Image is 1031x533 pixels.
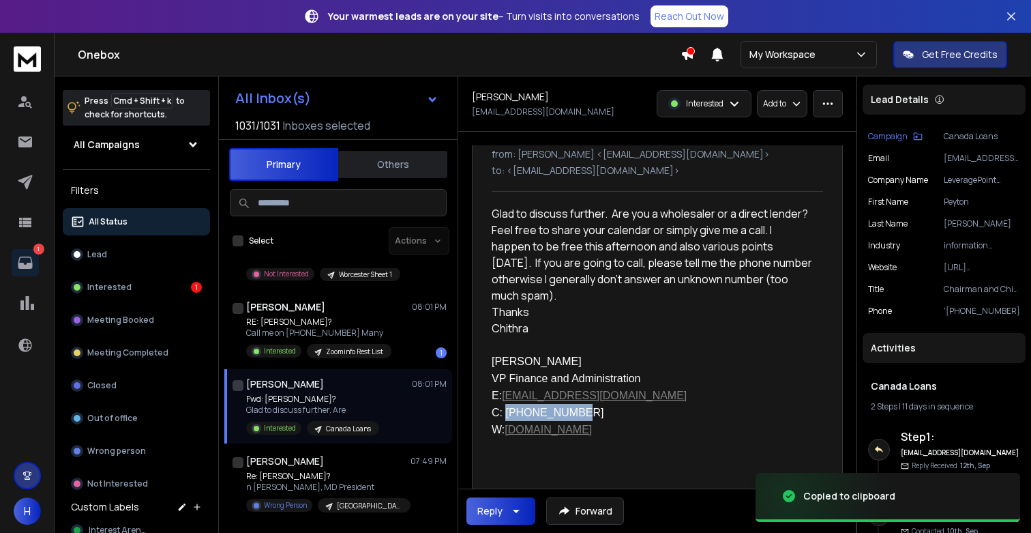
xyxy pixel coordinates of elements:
p: Add to [763,98,786,109]
button: H [14,498,41,525]
p: Interested [264,423,296,433]
button: Others [338,149,447,179]
p: Chairman and Chief Executive Officer [944,284,1020,295]
div: Chithra [492,320,812,336]
button: Campaign [868,131,923,142]
p: Glad to discuss further. Are [246,405,379,416]
button: Reply [466,498,535,525]
font: [PERSON_NAME] VP Finance and Administration [492,356,641,384]
p: 08:01 PM [412,379,447,390]
p: RE: [PERSON_NAME]? [246,317,391,328]
p: 08:01 PM [412,302,447,313]
p: Not Interested [264,269,309,279]
p: First Name [868,197,908,207]
label: Select [249,235,273,246]
p: Interested [264,346,296,356]
button: All Status [63,208,210,235]
p: Canada Loans [326,424,371,434]
h3: Filters [63,181,210,200]
a: [DOMAIN_NAME] [505,424,592,435]
h1: [PERSON_NAME] [246,300,325,314]
p: to: <[EMAIL_ADDRESS][DOMAIN_NAME]> [492,164,823,177]
p: Campaign [868,131,908,142]
div: Activities [863,333,1026,363]
p: Last Name [868,218,908,229]
p: Zoominfo Rest List [326,347,383,357]
button: Wrong person [63,437,210,465]
button: Primary [229,148,338,181]
button: Interested1 [63,274,210,301]
font: E: [492,390,687,401]
button: All Campaigns [63,131,210,158]
p: [EMAIL_ADDRESS][DOMAIN_NAME] [472,106,614,117]
div: Glad to discuss further. Are you a wholesaler or a direct lender? Feel free to share your calenda... [492,205,812,304]
p: Company Name [868,175,928,186]
div: 1 [436,347,447,358]
img: logo [14,46,41,72]
h1: [PERSON_NAME] [472,90,549,104]
h1: [PERSON_NAME] [246,455,324,468]
h3: Custom Labels [71,500,139,514]
p: Interested [686,98,723,109]
div: Copied to clipboard [803,489,895,503]
font: C: [PHONE_NUMBER] [492,407,603,418]
span: 1031 / 1031 [235,117,280,134]
font: W: [492,424,592,435]
p: n [PERSON_NAME], MD President [246,482,410,493]
p: from: [PERSON_NAME] <[EMAIL_ADDRESS][DOMAIN_NAME]> [492,147,823,161]
span: 2 Steps [871,401,897,412]
p: Fwd: [PERSON_NAME]? [246,394,379,405]
div: Thanks [492,304,812,320]
p: website [868,262,897,273]
p: Meeting Completed [87,347,168,358]
p: [PERSON_NAME] [944,218,1020,229]
a: 1 [12,249,39,276]
p: Lead [87,249,107,260]
div: | [871,401,1017,412]
button: All Inbox(s) [224,85,449,112]
button: Meeting Completed [63,339,210,366]
p: Canada Loans [944,131,1020,142]
strong: Your warmest leads are on your site [328,10,498,23]
p: Phone [868,306,892,317]
p: Out of office [87,413,138,424]
p: Re: [PERSON_NAME]? [246,471,410,482]
p: Wrong Person [264,500,307,510]
h1: All Inbox(s) [235,91,311,105]
p: All Status [89,216,128,227]
h1: [PERSON_NAME] [246,377,324,391]
p: Interested [87,282,132,293]
button: Get Free Credits [893,41,1007,68]
button: Lead [63,241,210,268]
p: Closed [87,380,117,391]
p: information technology & services [944,240,1020,251]
h1: All Campaigns [74,138,140,152]
p: [GEOGRAPHIC_DATA] + US Loans [337,501,402,511]
h3: Inboxes selected [283,117,370,134]
p: Call me on [PHONE_NUMBER] Many [246,328,391,338]
button: Closed [63,372,210,399]
p: Wrong person [87,446,146,457]
span: 12th, Sep [960,461,990,470]
p: [EMAIL_ADDRESS][DOMAIN_NAME] [944,153,1020,164]
h6: [EMAIL_ADDRESS][DOMAIN_NAME] [901,448,1020,458]
div: Reply [477,504,503,518]
p: '[PHONE_NUMBER] [944,306,1020,317]
p: Press to check for shortcuts. [85,94,185,121]
p: Not Interested [87,478,148,489]
p: Reach Out Now [655,10,724,23]
p: 07:49 PM [410,456,447,467]
button: Forward [546,498,624,525]
button: Out of office [63,405,210,432]
a: Reach Out Now [651,5,728,27]
p: My Workspace [749,48,821,61]
div: 1 [191,282,202,293]
p: Meeting Booked [87,315,154,326]
p: Lead Details [871,93,929,106]
p: LeveragePoint Innovations [944,175,1020,186]
p: [URL][DOMAIN_NAME] [944,262,1020,273]
span: 11 days in sequence [902,401,973,412]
